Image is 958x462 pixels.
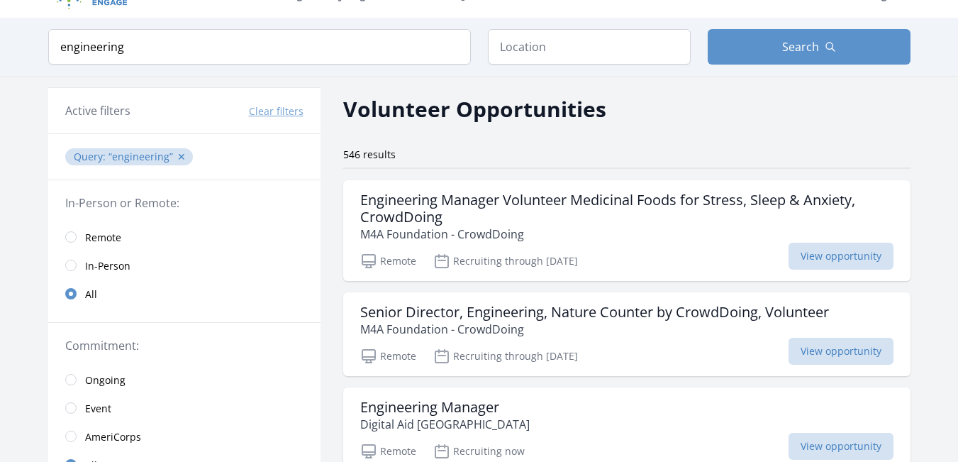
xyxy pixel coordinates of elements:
span: Event [85,402,111,416]
span: Remote [85,231,121,245]
a: Remote [48,223,321,251]
button: ✕ [177,150,186,164]
a: AmeriCorps [48,422,321,451]
input: Location [488,29,691,65]
legend: Commitment: [65,337,303,354]
span: 546 results [343,148,396,161]
span: Query : [74,150,108,163]
span: View opportunity [789,243,893,270]
span: View opportunity [789,338,893,365]
span: Search [782,38,819,55]
legend: In-Person or Remote: [65,194,303,211]
a: In-Person [48,251,321,280]
p: Remote [360,348,416,365]
a: All [48,280,321,308]
a: Senior Director, Engineering, Nature Counter by CrowdDoing, Volunteer M4A Foundation - CrowdDoing... [343,292,910,376]
a: Ongoing [48,365,321,394]
p: Remote [360,443,416,460]
h3: Active filters [65,102,130,119]
span: In-Person [85,259,130,273]
p: Recruiting through [DATE] [433,348,578,365]
h2: Volunteer Opportunities [343,93,606,125]
h3: Engineering Manager [360,399,530,416]
p: Digital Aid [GEOGRAPHIC_DATA] [360,416,530,433]
p: Remote [360,253,416,270]
button: Search [708,29,910,65]
span: Ongoing [85,373,126,387]
p: Recruiting now [433,443,525,460]
input: Keyword [48,29,471,65]
p: M4A Foundation - CrowdDoing [360,321,829,338]
a: Engineering Manager Volunteer Medicinal Foods for Stress, Sleep & Anxiety, CrowdDoing M4A Foundat... [343,180,910,281]
h3: Engineering Manager Volunteer Medicinal Foods for Stress, Sleep & Anxiety, CrowdDoing [360,192,893,226]
q: engineering [108,150,173,163]
a: Event [48,394,321,422]
h3: Senior Director, Engineering, Nature Counter by CrowdDoing, Volunteer [360,304,829,321]
span: All [85,287,97,302]
span: AmeriCorps [85,430,141,444]
p: M4A Foundation - CrowdDoing [360,226,893,243]
button: Clear filters [249,104,303,119]
p: Recruiting through [DATE] [433,253,578,270]
span: View opportunity [789,433,893,460]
